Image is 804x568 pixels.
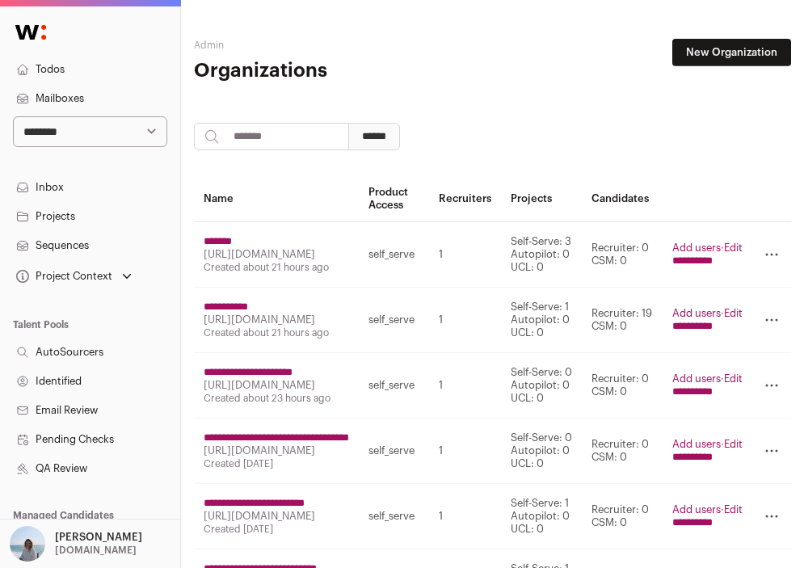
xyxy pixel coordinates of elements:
[724,308,743,318] a: Edit
[582,176,663,222] th: Candidates
[663,353,752,419] td: ·
[13,265,135,288] button: Open dropdown
[429,288,501,353] td: 1
[359,419,429,484] td: self_serve
[582,484,663,549] td: Recruiter: 0 CSM: 0
[204,380,315,390] a: [URL][DOMAIN_NAME]
[663,222,752,288] td: ·
[663,288,752,353] td: ·
[359,176,429,222] th: Product Access
[501,222,582,288] td: Self-Serve: 3 Autopilot: 0 UCL: 0
[724,373,743,384] a: Edit
[204,511,315,521] a: [URL][DOMAIN_NAME]
[204,249,315,259] a: [URL][DOMAIN_NAME]
[359,353,429,419] td: self_serve
[194,176,359,222] th: Name
[6,526,145,562] button: Open dropdown
[204,261,349,274] div: Created about 21 hours ago
[55,531,142,544] p: [PERSON_NAME]
[672,439,721,449] a: Add users
[663,419,752,484] td: ·
[359,222,429,288] td: self_serve
[663,484,752,549] td: ·
[501,288,582,353] td: Self-Serve: 1 Autopilot: 0 UCL: 0
[582,419,663,484] td: Recruiter: 0 CSM: 0
[582,353,663,419] td: Recruiter: 0 CSM: 0
[582,222,663,288] td: Recruiter: 0 CSM: 0
[204,314,315,325] a: [URL][DOMAIN_NAME]
[724,242,743,253] a: Edit
[429,353,501,419] td: 1
[13,270,112,283] div: Project Context
[724,439,743,449] a: Edit
[672,373,721,384] a: Add users
[429,222,501,288] td: 1
[501,484,582,549] td: Self-Serve: 1 Autopilot: 0 UCL: 0
[582,288,663,353] td: Recruiter: 19 CSM: 0
[359,288,429,353] td: self_serve
[55,544,137,557] p: [DOMAIN_NAME]
[724,504,743,515] a: Edit
[194,58,393,84] h1: Organizations
[501,176,582,222] th: Projects
[359,484,429,549] td: self_serve
[204,326,349,339] div: Created about 21 hours ago
[10,526,45,562] img: 11561648-medium_jpg
[429,484,501,549] td: 1
[429,419,501,484] td: 1
[672,504,721,515] a: Add users
[204,523,349,536] div: Created [DATE]
[672,308,721,318] a: Add users
[501,353,582,419] td: Self-Serve: 0 Autopilot: 0 UCL: 0
[204,445,315,456] a: [URL][DOMAIN_NAME]
[672,39,791,66] a: New Organization
[501,419,582,484] td: Self-Serve: 0 Autopilot: 0 UCL: 0
[429,176,501,222] th: Recruiters
[204,457,349,470] div: Created [DATE]
[6,16,55,48] img: Wellfound
[672,242,721,253] a: Add users
[194,40,224,50] a: Admin
[204,392,349,405] div: Created about 23 hours ago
